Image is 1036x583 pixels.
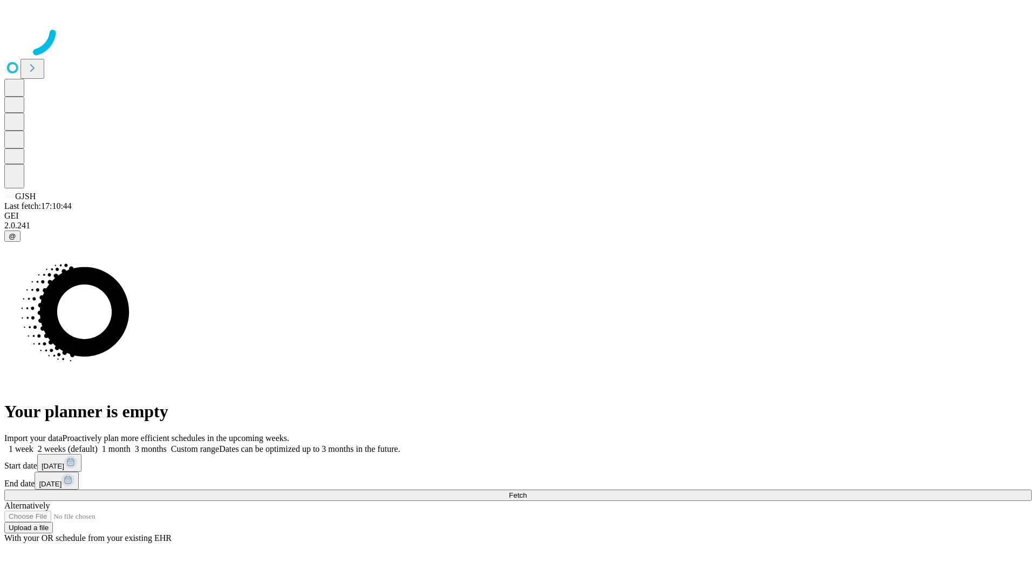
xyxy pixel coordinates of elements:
[4,472,1032,490] div: End date
[135,444,167,453] span: 3 months
[4,221,1032,231] div: 2.0.241
[4,201,72,211] span: Last fetch: 17:10:44
[171,444,219,453] span: Custom range
[9,444,33,453] span: 1 week
[38,444,98,453] span: 2 weeks (default)
[4,533,172,543] span: With your OR schedule from your existing EHR
[4,501,50,510] span: Alternatively
[4,490,1032,501] button: Fetch
[4,231,21,242] button: @
[219,444,400,453] span: Dates can be optimized up to 3 months in the future.
[4,402,1032,422] h1: Your planner is empty
[35,472,79,490] button: [DATE]
[4,433,63,443] span: Import your data
[4,454,1032,472] div: Start date
[102,444,131,453] span: 1 month
[15,192,36,201] span: GJSH
[39,480,62,488] span: [DATE]
[509,491,527,499] span: Fetch
[37,454,81,472] button: [DATE]
[63,433,289,443] span: Proactively plan more efficient schedules in the upcoming weeks.
[4,522,53,533] button: Upload a file
[9,232,16,240] span: @
[42,462,64,470] span: [DATE]
[4,211,1032,221] div: GEI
